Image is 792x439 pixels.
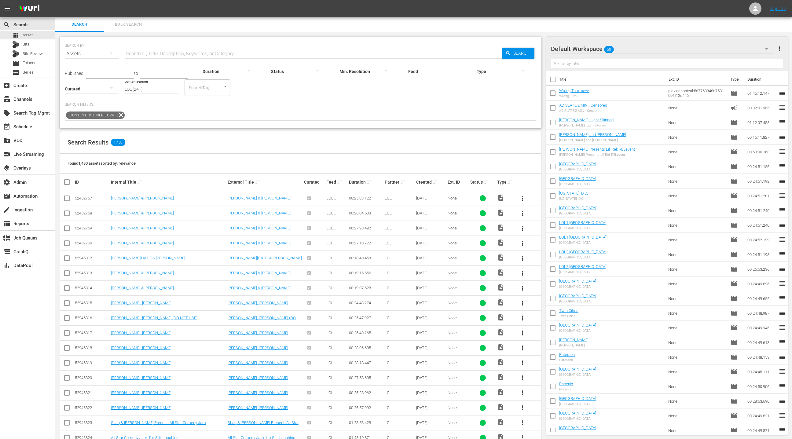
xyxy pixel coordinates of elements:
a: [PERSON_NAME] & [PERSON_NAME] [228,211,291,215]
span: Overlays [3,164,10,172]
div: 00:26:04.503 [349,211,383,215]
a: [GEOGRAPHIC_DATA] [559,367,596,371]
span: more_vert [519,299,526,307]
span: Episode [731,134,738,141]
span: sort [433,179,438,185]
div: [GEOGRAPHIC_DATA] [559,270,606,274]
button: more_vert [515,266,530,280]
a: [PERSON_NAME] & [PERSON_NAME] [111,271,174,275]
span: Video [497,254,504,261]
span: Series [12,69,20,76]
a: [GEOGRAPHIC_DATA] [559,396,596,401]
span: more_vert [519,389,526,397]
button: Search [502,48,534,59]
span: Schedule [3,123,10,130]
span: Episode [731,280,738,287]
a: [PERSON_NAME], [PERSON_NAME] [228,331,288,335]
span: LOL Network - [PERSON_NAME] [326,256,347,274]
span: reorder [779,221,786,229]
span: LOL Network - [PERSON_NAME] [326,211,347,229]
span: LOL [385,226,392,230]
span: Video [497,239,504,246]
span: LOL [385,211,392,215]
a: [PERSON_NAME], [PERSON_NAME] [228,390,288,395]
a: LOL1 [GEOGRAPHIC_DATA] [559,235,606,240]
div: Bits Review [12,50,20,57]
a: [PERSON_NAME], [PERSON_NAME] (DO NOT USE) [228,316,298,325]
td: None [666,232,728,247]
a: Twin Cities [559,308,578,313]
span: sort [137,179,143,185]
a: [PERSON_NAME] & [PERSON_NAME] [228,196,291,200]
span: Video [497,209,504,216]
span: more_vert [519,240,526,247]
span: Published: [65,71,84,76]
div: Partner [385,178,414,186]
span: Episode [731,265,738,273]
td: 01:12:07.483 [745,115,779,130]
span: Video [497,269,504,276]
a: [PERSON_NAME], [PERSON_NAME] [228,360,288,365]
a: Paterson [559,352,575,357]
a: [PERSON_NAME], [PERSON_NAME] (DO NOT USE) [111,316,197,320]
div: [GEOGRAPHIC_DATA] [559,211,596,215]
button: more_vert [776,42,783,56]
td: 00:26:53.236 [745,262,779,276]
td: 00:24:49.655 [745,291,779,306]
td: None [666,276,728,291]
div: [GEOGRAPHIC_DATA] [559,182,596,186]
span: LOL Network - [PERSON_NAME] [326,241,347,259]
span: Create [3,82,10,89]
span: sort [508,179,513,185]
div: [PERSON_NAME]: Light Skinned [559,123,614,127]
td: 00:24:51.198 [745,174,779,188]
td: None [666,130,728,145]
div: Duration [349,178,383,186]
a: [PERSON_NAME], [PERSON_NAME] [228,375,288,380]
span: Episode [731,309,738,317]
a: [PERSON_NAME] & [PERSON_NAME] [111,211,174,215]
span: Episode [731,236,738,243]
span: sort [337,179,343,185]
div: ID [75,180,109,185]
span: more_vert [519,284,526,292]
td: 00:24:51.281 [745,188,779,203]
span: Search [3,21,10,28]
button: more_vert [515,311,530,325]
span: reorder [779,294,786,302]
span: reorder [779,119,786,126]
span: Bits Review [23,51,43,57]
a: Phoenix [559,382,573,386]
span: more_vert [519,254,526,262]
span: 50 [604,43,614,56]
a: LOL2 [GEOGRAPHIC_DATA] [559,264,606,269]
div: 52946812 [75,256,109,260]
span: sort [484,179,489,185]
a: [PERSON_NAME], [PERSON_NAME] [111,390,171,395]
div: None [448,241,468,245]
span: Episode [12,60,20,67]
span: reorder [779,104,786,111]
span: sort [255,179,260,185]
span: more_vert [776,45,783,53]
span: reorder [779,265,786,273]
span: more_vert [519,195,526,202]
div: [DATE] [416,196,446,200]
div: Status [470,178,495,186]
a: [PERSON_NAME], [PERSON_NAME] [111,405,171,410]
span: Job Queues [3,234,10,242]
a: Shaq & [PERSON_NAME] Present: All Star Comedy Jam [111,420,206,425]
span: LOL [385,256,392,260]
span: Live Streaming [3,151,10,158]
span: more_vert [519,404,526,412]
span: Channels [3,96,10,103]
div: [DATE] [416,211,446,215]
div: [GEOGRAPHIC_DATA] [559,167,596,171]
div: 00:27:10.722 [349,241,383,245]
span: Search Tag Mgmt [3,109,10,117]
td: 00:24:49.696 [745,276,779,291]
p: Search Filters: [65,102,537,107]
td: None [666,159,728,174]
td: 00:02:01.955 [745,101,779,115]
div: Default Workspace [551,40,774,57]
